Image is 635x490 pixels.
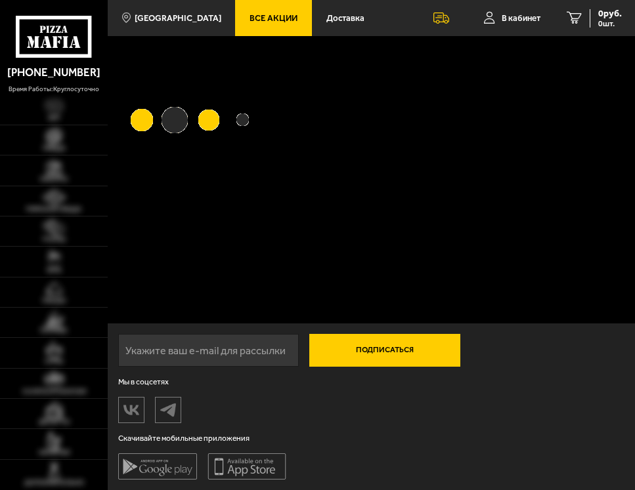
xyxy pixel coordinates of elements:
span: В кабинет [502,14,540,22]
input: Укажите ваш e-mail для рассылки [118,334,299,367]
img: tg [156,398,181,421]
img: vk [119,398,144,421]
button: Подписаться [309,334,460,367]
span: Скачивайте мобильные приложения [118,434,286,443]
span: [GEOGRAPHIC_DATA] [135,14,221,22]
img: Loading [108,36,276,204]
span: Мы в соцсетях [118,377,286,386]
span: Доставка [326,14,364,22]
span: 0 руб. [598,9,622,18]
span: 0 шт. [598,20,622,28]
span: Все Акции [250,14,297,22]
